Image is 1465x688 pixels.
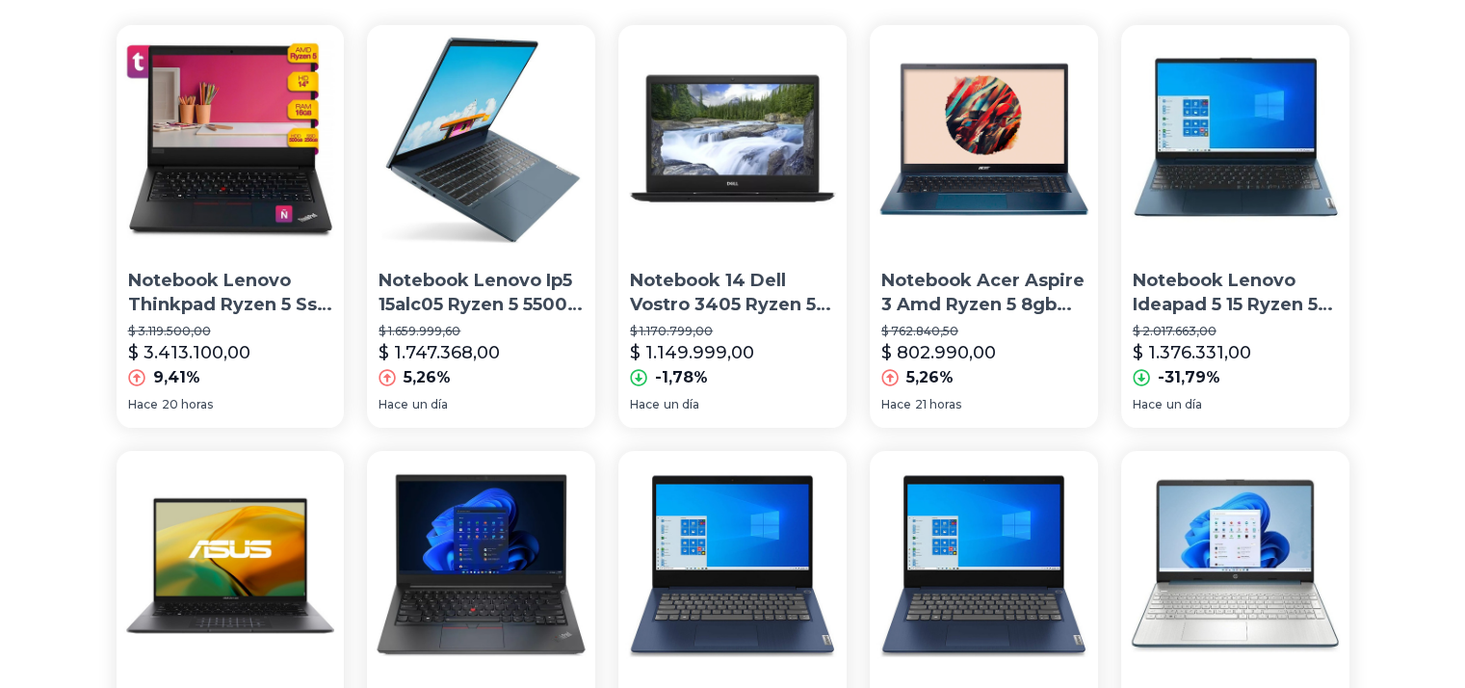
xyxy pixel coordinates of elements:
p: $ 1.170.799,00 [630,324,835,339]
img: Notebook Lenovo Ideapad 5 15 Ryzen 5 5500u 8gb 512gb Ssd W11 [1121,25,1349,253]
p: Notebook Lenovo Ip5 15alc05 Ryzen 5 5500u 8gb 512gb 14 [379,269,584,317]
p: $ 802.990,00 [881,339,996,366]
p: 5,26% [906,366,954,389]
p: 5,26% [404,366,451,389]
p: $ 3.119.500,00 [128,324,333,339]
span: Hace [881,397,911,412]
p: $ 2.017.663,00 [1133,324,1338,339]
span: Hace [379,397,408,412]
span: un día [1166,397,1202,412]
a: Notebook Lenovo Thinkpad Ryzen 5 Ssd M2 256gb 500gb 16gb W10Notebook Lenovo Thinkpad Ryzen 5 Ssd ... [117,25,345,428]
span: 20 horas [162,397,213,412]
span: Hace [630,397,660,412]
img: Notebook Lenovo Ip5 15alc05 Ryzen 5 5500u 8gb 512gb 14 [367,25,595,253]
a: Notebook 14 Dell Vostro 3405 Ryzen 5 3450u 8gb 256gb W11 CsiNotebook 14 Dell Vostro 3405 Ryzen 5 ... [618,25,847,428]
span: un día [664,397,699,412]
p: Notebook 14 Dell Vostro 3405 Ryzen 5 3450u 8gb 256gb W11 Csi [630,269,835,317]
span: Hace [1133,397,1163,412]
p: Notebook Lenovo Thinkpad Ryzen 5 Ssd M2 256gb 500gb 16gb W10 [128,269,333,317]
a: Notebook Lenovo Ideapad 5 15 Ryzen 5 5500u 8gb 512gb Ssd W11Notebook Lenovo Ideapad 5 15 Ryzen 5 ... [1121,25,1349,428]
p: Notebook Lenovo Ideapad 5 15 Ryzen 5 5500u 8gb 512gb Ssd W11 [1133,269,1338,317]
span: 21 horas [915,397,961,412]
p: $ 1.376.331,00 [1133,339,1251,366]
img: Notebook Asus Zenbook 14 Ryzen 5 16gb 512gb Um3402ya-kp373w [117,451,345,679]
img: Notebook Lenovo Thinkpad Ryzen 5 Ssd M2 256gb 500gb 16gb W10 [117,25,345,253]
p: 9,41% [153,366,200,389]
p: Notebook Acer Aspire 3 Amd Ryzen 5 8gb Ddr5 Ssd 512gb Tactil [881,269,1086,317]
p: $ 1.149.999,00 [630,339,754,366]
span: Hace [128,397,158,412]
img: Notebook Lenovo Ryzen 5 3500u 8gb Ssd 256gb 14' Fhd Vega 8 [618,451,847,679]
img: Notebook Hp 15-ef2126wm Spruce Blue 15.6 , Amd Ryzen 5 5500u 8gb De Ram 256gb Ssd, Amd Radeon Rx ... [1121,451,1349,679]
img: Notebook Lenovo Thinkpad E14 Gen4 Ryzen 5 5625u 16gb 256ssd [367,451,595,679]
p: $ 3.413.100,00 [128,339,250,366]
img: Notebook Lenovo Ryzen 5 3500u 8gb Ssd 256gb 14' Fhd Vega 8 [870,451,1098,679]
p: $ 1.747.368,00 [379,339,500,366]
p: -1,78% [655,366,708,389]
img: Notebook 14 Dell Vostro 3405 Ryzen 5 3450u 8gb 256gb W11 Csi [618,25,847,253]
span: un día [412,397,448,412]
a: Notebook Acer Aspire 3 Amd Ryzen 5 8gb Ddr5 Ssd 512gb TactilNotebook Acer Aspire 3 Amd Ryzen 5 8g... [870,25,1098,428]
p: $ 1.659.999,60 [379,324,584,339]
p: $ 762.840,50 [881,324,1086,339]
img: Notebook Acer Aspire 3 Amd Ryzen 5 8gb Ddr5 Ssd 512gb Tactil [870,25,1098,253]
p: -31,79% [1158,366,1220,389]
a: Notebook Lenovo Ip5 15alc05 Ryzen 5 5500u 8gb 512gb 14 Notebook Lenovo Ip5 15alc05 Ryzen 5 5500u ... [367,25,595,428]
